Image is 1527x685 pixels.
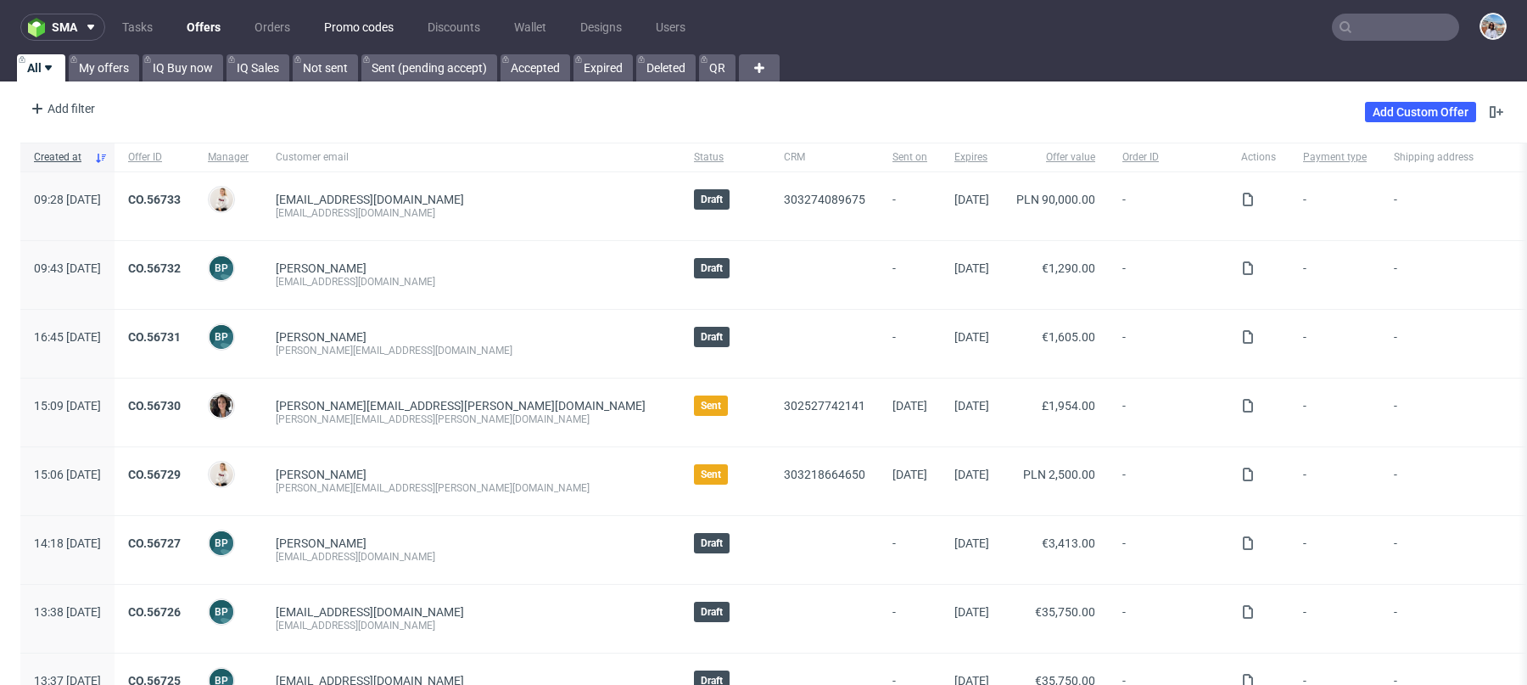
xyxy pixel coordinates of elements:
[276,330,366,344] a: [PERSON_NAME]
[701,468,721,481] span: Sent
[954,193,989,206] span: [DATE]
[892,261,927,289] span: -
[573,54,633,81] a: Expired
[276,206,667,220] div: [EMAIL_ADDRESS][DOMAIN_NAME]
[784,468,865,481] a: 303218664650
[636,54,696,81] a: Deleted
[28,18,52,37] img: logo
[701,399,721,413] span: Sent
[1035,605,1095,619] span: €35,750.00
[701,193,723,206] span: Draft
[784,193,865,206] a: 303274089675
[892,330,927,357] span: -
[276,344,667,357] div: [PERSON_NAME][EMAIL_ADDRESS][DOMAIN_NAME]
[1042,536,1095,550] span: €3,413.00
[52,21,77,33] span: sma
[24,95,98,122] div: Add filter
[34,150,87,165] span: Created at
[1303,193,1367,220] span: -
[892,605,927,632] span: -
[128,261,181,275] a: CO.56732
[314,14,404,41] a: Promo codes
[244,14,300,41] a: Orders
[694,150,757,165] span: Status
[276,619,667,632] div: [EMAIL_ADDRESS][DOMAIN_NAME]
[34,605,101,619] span: 13:38 [DATE]
[1122,536,1214,564] span: -
[276,261,366,275] a: [PERSON_NAME]
[34,399,101,413] span: 15:09 [DATE]
[128,150,181,165] span: Offer ID
[1016,150,1095,165] span: Offer value
[20,14,105,41] button: sma
[112,14,163,41] a: Tasks
[276,413,667,426] div: [PERSON_NAME][EMAIL_ADDRESS][PERSON_NAME][DOMAIN_NAME]
[128,536,181,550] a: CO.56727
[892,468,927,481] span: [DATE]
[34,193,101,206] span: 09:28 [DATE]
[210,463,233,486] img: Mari Fok
[1122,605,1214,632] span: -
[1042,330,1095,344] span: €1,605.00
[17,54,65,81] a: All
[293,54,358,81] a: Not sent
[501,54,570,81] a: Accepted
[1303,536,1367,564] span: -
[570,14,632,41] a: Designs
[210,188,233,211] img: Mari Fok
[954,468,989,481] span: [DATE]
[128,468,181,481] a: CO.56729
[210,394,233,418] img: Moreno Martinez Cristina
[143,54,223,81] a: IQ Buy now
[784,399,865,413] a: 302527742141
[210,600,233,624] figcaption: BP
[1303,468,1367,495] span: -
[128,605,181,619] a: CO.56726
[701,605,723,619] span: Draft
[34,261,101,275] span: 09:43 [DATE]
[176,14,231,41] a: Offers
[276,605,464,619] span: [EMAIL_ADDRESS][DOMAIN_NAME]
[276,399,646,413] a: [PERSON_NAME][EMAIL_ADDRESS][PERSON_NAME][DOMAIN_NAME]
[417,14,490,41] a: Discounts
[1303,605,1367,632] span: -
[34,536,101,550] span: 14:18 [DATE]
[954,261,989,275] span: [DATE]
[208,150,249,165] span: Manager
[1122,193,1214,220] span: -
[1042,399,1095,413] span: £1,954.00
[276,275,667,289] div: [EMAIL_ADDRESS][DOMAIN_NAME]
[69,54,139,81] a: My offers
[954,399,989,413] span: [DATE]
[1303,399,1367,426] span: -
[1241,150,1276,165] span: Actions
[210,531,233,555] figcaption: BP
[699,54,736,81] a: QR
[128,330,181,344] a: CO.56731
[892,536,927,564] span: -
[892,399,927,413] span: [DATE]
[646,14,696,41] a: Users
[210,325,233,349] figcaption: BP
[128,399,181,413] a: CO.56730
[954,605,989,619] span: [DATE]
[701,330,723,344] span: Draft
[1303,330,1367,357] span: -
[701,261,723,275] span: Draft
[784,150,865,165] span: CRM
[276,193,464,206] span: [EMAIL_ADDRESS][DOMAIN_NAME]
[1016,193,1095,206] span: PLN 90,000.00
[1122,150,1214,165] span: Order ID
[892,150,927,165] span: Sent on
[1122,399,1214,426] span: -
[892,193,927,220] span: -
[276,468,366,481] a: [PERSON_NAME]
[1023,468,1095,481] span: PLN 2,500.00
[1303,261,1367,289] span: -
[1122,261,1214,289] span: -
[361,54,497,81] a: Sent (pending accept)
[954,330,989,344] span: [DATE]
[227,54,289,81] a: IQ Sales
[1303,150,1367,165] span: Payment type
[276,481,667,495] div: [PERSON_NAME][EMAIL_ADDRESS][PERSON_NAME][DOMAIN_NAME]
